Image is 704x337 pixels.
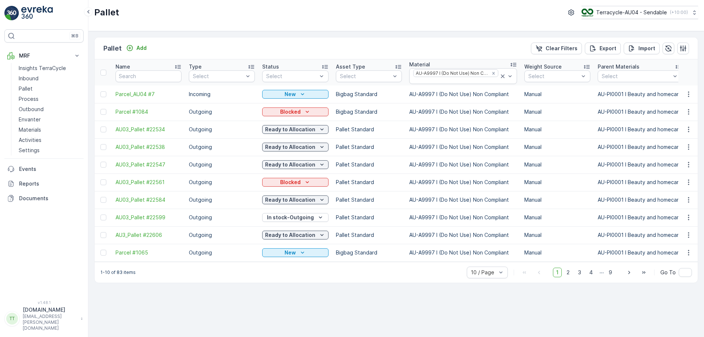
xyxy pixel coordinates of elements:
[336,63,365,70] p: Asset Type
[16,84,84,94] a: Pallet
[332,226,406,244] td: Pallet Standard
[414,70,489,77] div: AU-A9997 I (Do Not Use) Non Compliant
[406,156,521,173] td: AU-A9997 I (Do Not Use) Non Compliant
[406,244,521,261] td: AU-A9997 I (Do Not Use) Non Compliant
[185,138,258,156] td: Outgoing
[531,43,582,54] button: Clear Filters
[594,244,686,261] td: AU-PI0001 I Beauty and homecare
[19,180,81,187] p: Reports
[521,156,594,173] td: Manual
[524,63,562,70] p: Weight Source
[262,63,279,70] p: Status
[94,7,119,18] p: Pallet
[100,162,106,168] div: Toggle Row Selected
[285,249,296,256] p: New
[23,306,77,314] p: [DOMAIN_NAME]
[16,114,84,125] a: Envanter
[332,156,406,173] td: Pallet Standard
[489,70,498,76] div: Remove AU-A9997 I (Do Not Use) Non Compliant
[100,197,106,203] div: Toggle Row Selected
[340,73,390,80] p: Select
[100,144,106,150] div: Toggle Row Selected
[594,226,686,244] td: AU-PI0001 I Beauty and homecare
[262,143,329,151] button: Ready to Allocation
[185,244,258,261] td: Outgoing
[582,8,593,17] img: terracycle_logo.png
[563,268,573,277] span: 2
[594,173,686,191] td: AU-PI0001 I Beauty and homecare
[193,73,243,80] p: Select
[521,226,594,244] td: Manual
[521,121,594,138] td: Manual
[4,162,84,176] a: Events
[115,108,181,116] a: Parcel #1084
[185,85,258,103] td: Incoming
[599,45,616,52] p: Export
[262,90,329,99] button: New
[638,45,655,52] p: Import
[19,75,38,82] p: Inbound
[598,63,639,70] p: Parent Materials
[115,161,181,168] span: AU03_Pallet #22547
[19,116,41,123] p: Envanter
[332,121,406,138] td: Pallet Standard
[262,107,329,116] button: Blocked
[285,91,296,98] p: New
[332,103,406,121] td: Bigbag Standard
[409,61,430,68] p: Material
[521,191,594,209] td: Manual
[103,43,122,54] p: Pallet
[100,215,106,220] div: Toggle Row Selected
[16,94,84,104] a: Process
[528,73,579,80] p: Select
[100,179,106,185] div: Toggle Row Selected
[521,173,594,191] td: Manual
[19,195,81,202] p: Documents
[594,138,686,156] td: AU-PI0001 I Beauty and homecare
[19,165,81,173] p: Events
[19,106,44,113] p: Outbound
[262,178,329,187] button: Blocked
[265,196,315,204] p: Ready to Allocation
[265,161,315,168] p: Ready to Allocation
[594,209,686,226] td: AU-PI0001 I Beauty and homecare
[262,160,329,169] button: Ready to Allocation
[624,43,660,54] button: Import
[136,44,147,52] p: Add
[553,268,562,277] span: 1
[16,135,84,145] a: Activities
[185,209,258,226] td: Outgoing
[521,103,594,121] td: Manual
[100,91,106,97] div: Toggle Row Selected
[115,214,181,221] a: AU03_Pallet #22599
[266,73,317,80] p: Select
[594,103,686,121] td: AU-PI0001 I Beauty and homecare
[4,300,84,305] span: v 1.48.1
[406,209,521,226] td: AU-A9997 I (Do Not Use) Non Compliant
[406,191,521,209] td: AU-A9997 I (Do Not Use) Non Compliant
[406,85,521,103] td: AU-A9997 I (Do Not Use) Non Compliant
[582,6,698,19] button: Terracycle-AU04 - Sendable(+10:00)
[670,10,688,15] p: ( +10:00 )
[100,109,106,115] div: Toggle Row Selected
[16,104,84,114] a: Outbound
[521,138,594,156] td: Manual
[115,196,181,204] a: AU03_Pallet #22584
[262,125,329,134] button: Ready to Allocation
[71,33,78,39] p: ⌘B
[262,231,329,239] button: Ready to Allocation
[115,179,181,186] a: AU03_Pallet #22561
[406,226,521,244] td: AU-A9997 I (Do Not Use) Non Compliant
[4,48,84,63] button: MRF
[115,231,181,239] span: AU3_Pallet #22606
[19,147,40,154] p: Settings
[19,52,69,59] p: MRF
[100,232,106,238] div: Toggle Row Selected
[332,138,406,156] td: Pallet Standard
[4,176,84,191] a: Reports
[521,85,594,103] td: Manual
[267,214,314,221] p: In stock-Outgoing
[185,156,258,173] td: Outgoing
